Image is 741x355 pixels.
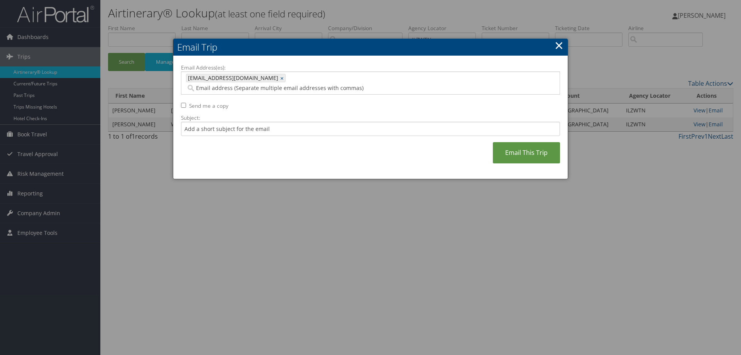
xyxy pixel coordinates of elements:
[493,142,560,163] a: Email This Trip
[189,102,228,110] label: Send me a copy
[186,74,278,82] span: [EMAIL_ADDRESS][DOMAIN_NAME]
[173,39,568,56] h2: Email Trip
[555,37,563,53] a: ×
[186,84,485,92] input: Email address (Separate multiple email addresses with commas)
[181,114,560,122] label: Subject:
[181,122,560,136] input: Add a short subject for the email
[181,64,560,71] label: Email Address(es):
[280,74,285,82] a: ×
